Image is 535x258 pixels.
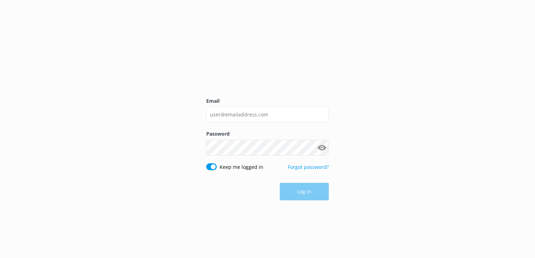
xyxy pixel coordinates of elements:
[220,163,263,171] label: Keep me logged in
[206,97,329,105] label: Email
[315,141,329,155] button: Show password
[288,164,329,170] a: Forgot password?
[206,130,329,138] label: Password
[206,107,329,122] input: user@emailaddress.com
